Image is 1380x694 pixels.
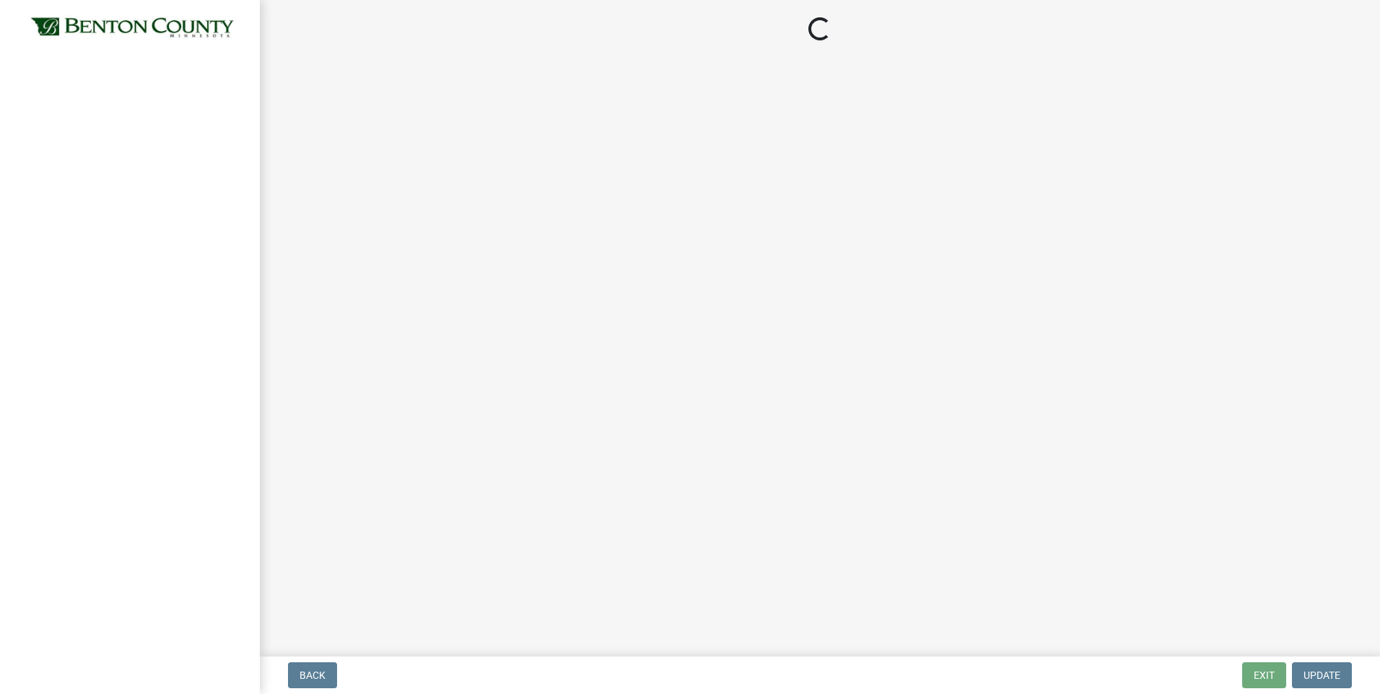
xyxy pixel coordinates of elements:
[288,662,337,688] button: Back
[1242,662,1286,688] button: Exit
[29,15,237,41] img: Benton County, Minnesota
[1292,662,1352,688] button: Update
[300,669,326,681] span: Back
[1303,669,1340,681] span: Update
